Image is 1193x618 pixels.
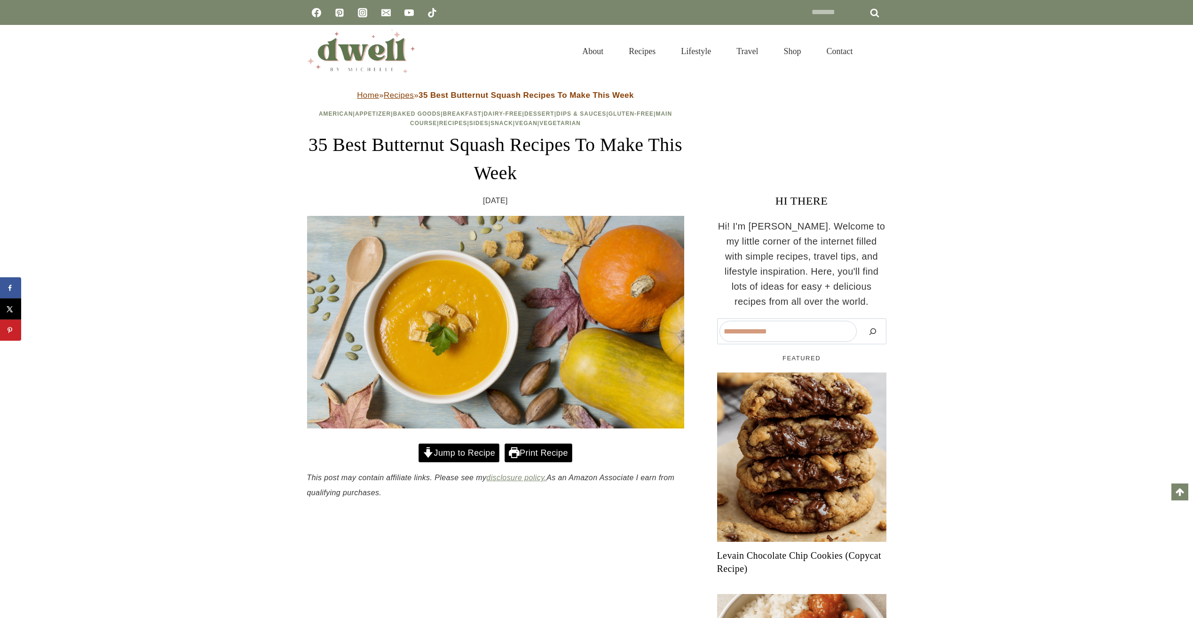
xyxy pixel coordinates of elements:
[410,111,672,126] a: Main Course
[377,3,395,22] a: Email
[490,120,513,127] a: Snack
[307,30,415,73] img: DWELL by michelle
[357,91,634,100] span: » »
[814,36,866,67] a: Contact
[419,444,499,463] a: Jump to Recipe
[400,3,419,22] a: YouTube
[1171,483,1188,500] a: Scroll to top
[861,321,884,342] button: Search
[717,192,886,209] h3: HI THERE
[419,91,634,100] strong: 35 Best Butternut Squash Recipes To Make This Week
[569,36,616,67] a: About
[486,474,546,482] a: disclosure policy.
[717,354,886,363] h5: FEATURED
[524,111,554,117] a: Dessert
[443,111,482,117] a: Breakfast
[469,120,489,127] a: Sides
[505,444,572,463] a: Print Recipe
[319,111,353,117] a: American
[771,36,814,67] a: Shop
[439,120,467,127] a: Recipes
[556,111,606,117] a: Dips & Sauces
[307,3,326,22] a: Facebook
[515,120,537,127] a: Vegan
[423,3,442,22] a: TikTok
[539,120,581,127] a: Vegetarian
[307,474,675,497] em: This post may contain affiliate links. Please see my As an Amazon Associate I earn from qualifyin...
[384,91,414,100] a: Recipes
[319,111,672,126] span: | | | | | | | | | | | | |
[353,3,372,22] a: Instagram
[724,36,771,67] a: Travel
[307,131,684,187] h1: 35 Best Butternut Squash Recipes To Make This Week
[357,91,379,100] a: Home
[616,36,668,67] a: Recipes
[717,219,886,309] p: Hi! I'm [PERSON_NAME]. Welcome to my little corner of the internet filled with simple recipes, tr...
[608,111,654,117] a: Gluten-Free
[569,36,865,67] nav: Primary Navigation
[483,111,522,117] a: Dairy-Free
[717,549,886,575] a: Levain Chocolate Chip Cookies (Copycat Recipe)
[668,36,724,67] a: Lifestyle
[355,111,391,117] a: Appetizer
[870,43,886,59] button: View Search Form
[717,372,886,542] a: Read More Levain Chocolate Chip Cookies (Copycat Recipe)
[483,195,508,207] time: [DATE]
[330,3,349,22] a: Pinterest
[393,111,441,117] a: Baked Goods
